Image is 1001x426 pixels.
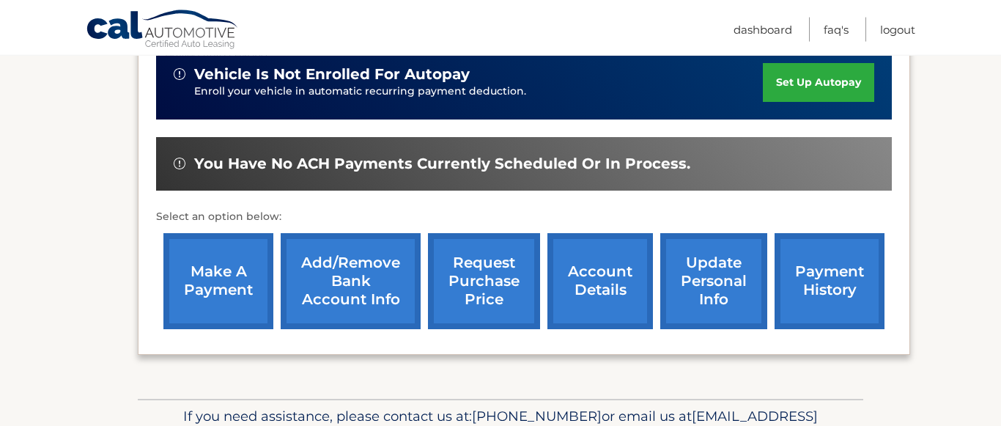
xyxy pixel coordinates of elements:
span: vehicle is not enrolled for autopay [194,65,470,84]
span: You have no ACH payments currently scheduled or in process. [194,155,690,173]
a: Add/Remove bank account info [281,233,421,329]
p: Enroll your vehicle in automatic recurring payment deduction. [194,84,763,100]
a: Logout [880,18,915,42]
p: Select an option below: [156,208,892,226]
a: Dashboard [734,18,792,42]
a: request purchase price [428,233,540,329]
a: account details [547,233,653,329]
a: payment history [775,233,884,329]
span: [PHONE_NUMBER] [472,408,602,425]
a: Cal Automotive [86,10,240,52]
a: FAQ's [824,18,849,42]
img: alert-white.svg [174,158,185,169]
a: make a payment [163,233,273,329]
a: update personal info [660,233,767,329]
img: alert-white.svg [174,68,185,80]
a: set up autopay [763,63,874,102]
